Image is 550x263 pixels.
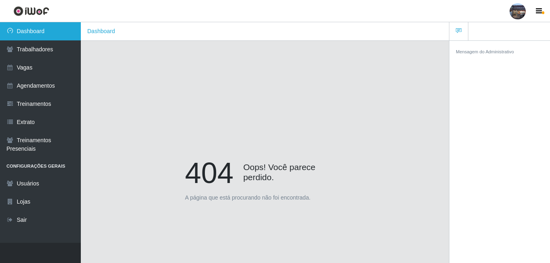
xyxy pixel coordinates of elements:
h1: 404 [185,156,234,190]
small: Mensagem do Administrativo [456,49,514,54]
h4: Oops! Você parece perdido. [185,156,345,182]
nav: breadcrumb [81,22,449,41]
img: CoreUI Logo [13,6,49,16]
p: A página que está procurando não foi encontrada. [185,194,311,202]
a: Dashboard [87,28,115,34]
